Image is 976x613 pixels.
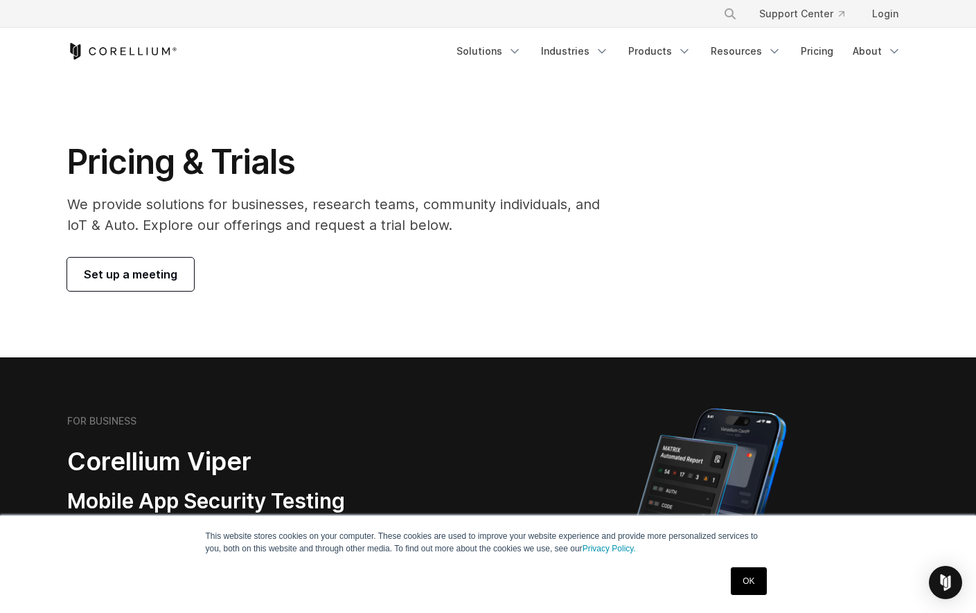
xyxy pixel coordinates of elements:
[861,1,910,26] a: Login
[929,566,962,599] div: Open Intercom Messenger
[533,39,617,64] a: Industries
[67,141,619,183] h1: Pricing & Trials
[731,567,766,595] a: OK
[448,39,910,64] div: Navigation Menu
[67,43,177,60] a: Corellium Home
[67,415,136,427] h6: FOR BUSINESS
[67,258,194,291] a: Set up a meeting
[448,39,530,64] a: Solutions
[583,544,636,553] a: Privacy Policy.
[748,1,855,26] a: Support Center
[718,1,743,26] button: Search
[620,39,700,64] a: Products
[707,1,910,26] div: Navigation Menu
[206,530,771,555] p: This website stores cookies on your computer. These cookies are used to improve your website expe...
[84,266,177,283] span: Set up a meeting
[844,39,910,64] a: About
[702,39,790,64] a: Resources
[67,446,422,477] h2: Corellium Viper
[67,194,619,236] p: We provide solutions for businesses, research teams, community individuals, and IoT & Auto. Explo...
[792,39,842,64] a: Pricing
[67,488,422,515] h3: Mobile App Security Testing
